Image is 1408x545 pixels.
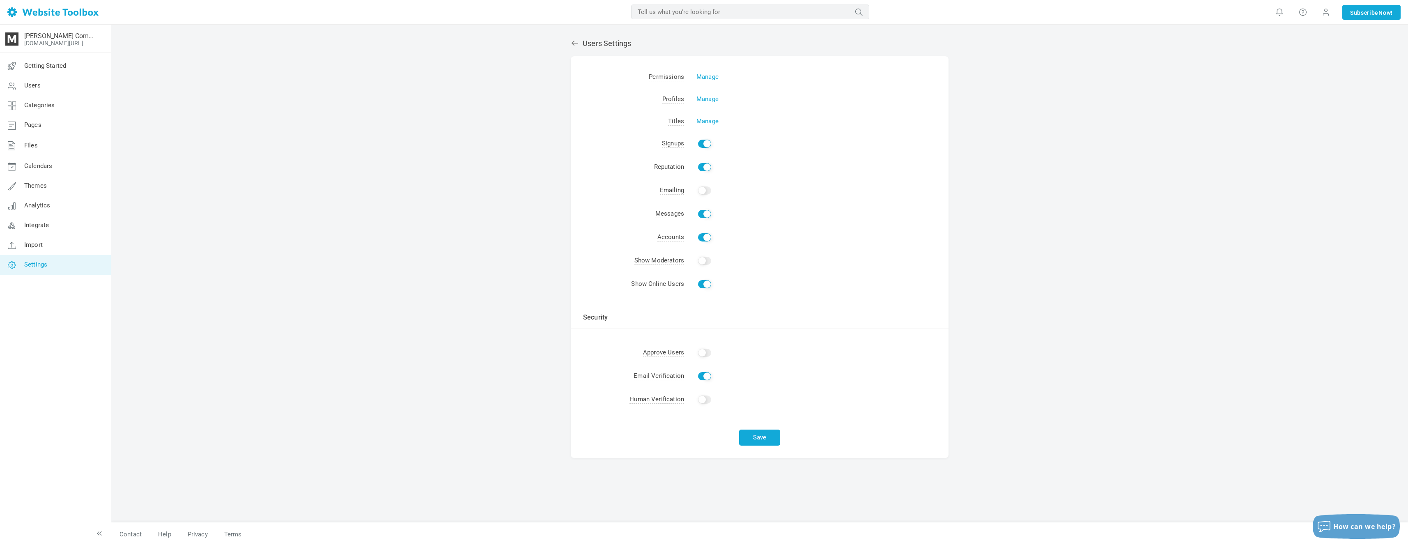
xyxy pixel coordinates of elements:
[1313,514,1400,539] button: How can we help?
[696,73,719,80] a: Manage
[24,162,52,170] span: Calendars
[24,182,47,189] span: Themes
[660,186,684,195] span: Emailing
[643,349,684,357] span: Approve Users
[24,241,43,248] span: Import
[662,95,684,103] span: Profiles
[24,142,38,149] span: Files
[5,32,18,46] img: cropped-WebsiteFavicon-192x192.png
[24,101,55,109] span: Categories
[1333,522,1396,531] span: How can we help?
[1342,5,1401,20] a: SubscribeNow!
[24,40,83,46] a: [DOMAIN_NAME][URL]
[629,396,684,404] span: Human Verification
[631,5,869,19] input: Tell us what you're looking for
[739,430,780,446] button: Save
[24,261,47,268] span: Settings
[654,163,684,171] span: Reputation
[631,280,684,288] span: Show Online Users
[150,527,179,542] a: Help
[24,221,49,229] span: Integrate
[24,121,41,129] span: Pages
[657,233,684,241] span: Accounts
[216,527,242,542] a: Terms
[655,210,684,218] span: Messages
[24,62,66,69] span: Getting Started
[24,202,50,209] span: Analytics
[696,117,719,125] a: Manage
[634,257,684,265] span: Show Moderators
[111,527,150,542] a: Contact
[571,296,949,329] td: Security
[24,82,41,89] span: Users
[649,73,684,81] span: Permissions
[571,39,949,48] h2: Users Settings
[1378,8,1393,17] span: Now!
[696,95,719,103] a: Manage
[698,257,711,265] input: List moderators at the bottom of the forum page
[634,372,684,380] span: Email Verification
[698,396,711,404] input: Enable CAPTCHAs
[24,32,96,40] a: [PERSON_NAME] Community
[662,140,684,148] span: Signups
[179,527,216,542] a: Privacy
[668,117,684,126] span: Titles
